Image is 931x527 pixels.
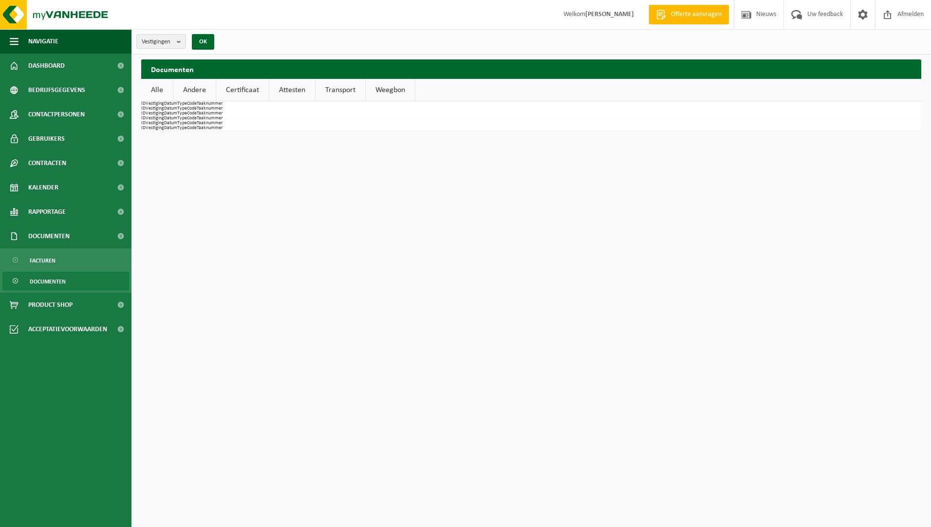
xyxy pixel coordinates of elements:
a: Documenten [2,272,129,290]
span: Contactpersonen [28,102,85,127]
th: Code [187,116,197,121]
th: Datum [164,116,177,121]
th: Code [187,111,197,116]
th: Code [187,101,197,106]
th: Datum [164,101,177,106]
button: Vestigingen [136,34,186,49]
th: Type [177,121,187,126]
th: Datum [164,121,177,126]
th: Taaknummer [197,126,223,131]
h2: Documenten [141,59,921,78]
th: Type [177,116,187,121]
th: Type [177,101,187,106]
span: Acceptatievoorwaarden [28,317,107,341]
th: Vestiging [146,106,164,111]
th: ID [141,111,146,116]
th: Datum [164,126,177,131]
a: Facturen [2,251,129,269]
th: Type [177,111,187,116]
a: Certificaat [216,79,269,101]
th: ID [141,106,146,111]
th: Vestiging [146,111,164,116]
span: Product Shop [28,293,73,317]
a: Attesten [269,79,315,101]
span: Navigatie [28,29,58,54]
th: Code [187,106,197,111]
span: Documenten [28,224,70,248]
span: Facturen [30,251,56,270]
th: Code [187,126,197,131]
a: Weegbon [366,79,415,101]
a: Andere [173,79,216,101]
a: Transport [316,79,365,101]
th: Taaknummer [197,116,223,121]
th: ID [141,101,146,106]
a: Alle [141,79,173,101]
th: Datum [164,111,177,116]
span: Dashboard [28,54,65,78]
th: Code [187,121,197,126]
th: Taaknummer [197,101,223,106]
th: Taaknummer [197,121,223,126]
th: Vestiging [146,116,164,121]
th: Datum [164,106,177,111]
span: Vestigingen [142,35,173,49]
th: Taaknummer [197,111,223,116]
span: Rapportage [28,200,66,224]
th: ID [141,116,146,121]
span: Kalender [28,175,58,200]
th: Type [177,106,187,111]
th: Type [177,126,187,131]
th: Vestiging [146,121,164,126]
strong: [PERSON_NAME] [585,11,634,18]
th: Vestiging [146,126,164,131]
th: ID [141,126,146,131]
a: Offerte aanvragen [649,5,729,24]
span: Gebruikers [28,127,65,151]
span: Offerte aanvragen [669,10,724,19]
th: Taaknummer [197,106,223,111]
span: Contracten [28,151,66,175]
th: Vestiging [146,101,164,106]
th: ID [141,121,146,126]
button: OK [192,34,214,50]
span: Documenten [30,272,66,291]
span: Bedrijfsgegevens [28,78,85,102]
